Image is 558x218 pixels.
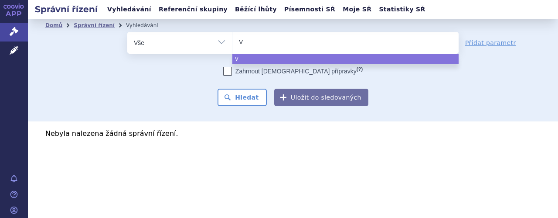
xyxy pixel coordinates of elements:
[156,3,230,15] a: Referenční skupiny
[340,3,374,15] a: Moje SŘ
[74,22,115,28] a: Správní řízení
[105,3,154,15] a: Vyhledávání
[357,66,363,72] abbr: (?)
[45,22,62,28] a: Domů
[232,54,459,64] li: V
[376,3,428,15] a: Statistiky SŘ
[232,3,279,15] a: Běžící lhůty
[45,130,541,137] p: Nebyla nalezena žádná správní řízení.
[282,3,338,15] a: Písemnosti SŘ
[274,89,368,106] button: Uložit do sledovaných
[28,3,105,15] h2: Správní řízení
[223,67,363,76] label: Zahrnout [DEMOGRAPHIC_DATA] přípravky
[218,89,267,106] button: Hledat
[465,38,516,47] a: Přidat parametr
[126,19,170,32] li: Vyhledávání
